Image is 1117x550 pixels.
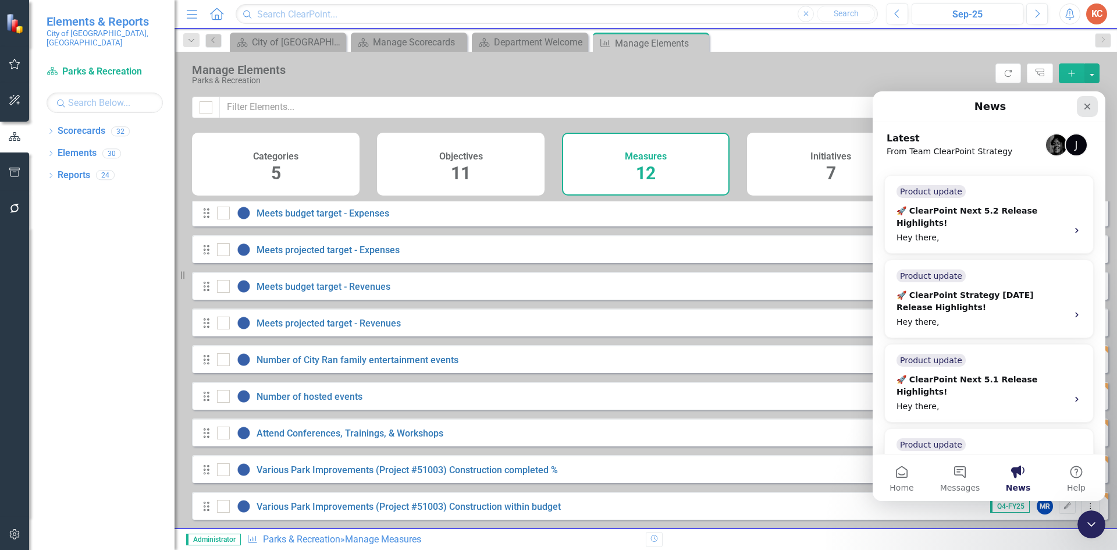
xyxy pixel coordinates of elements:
[257,318,401,329] a: Meets projected target - Revenues
[354,35,464,49] a: Manage Scorecards
[5,12,27,34] img: ClearPoint Strategy
[257,391,362,402] a: Number of hosted events
[116,363,175,410] button: News
[236,4,878,24] input: Search ClearPoint...
[47,29,163,48] small: City of [GEOGRAPHIC_DATA], [GEOGRAPHIC_DATA]
[58,363,116,410] button: Messages
[237,499,251,513] img: No data
[192,76,990,85] div: Parks & Recreation
[253,151,298,162] h4: Categories
[373,35,464,49] div: Manage Scorecards
[916,8,1019,22] div: Sep-25
[439,151,483,162] h4: Objectives
[834,9,859,18] span: Search
[1037,498,1053,514] div: MR
[475,35,585,49] a: Department Welcome
[252,35,343,49] div: City of [GEOGRAPHIC_DATA]
[102,148,121,158] div: 30
[257,208,389,219] a: Meets budget target - Expenses
[192,63,990,76] div: Manage Elements
[175,363,233,410] button: Help
[237,463,251,477] img: No data
[494,35,585,49] div: Department Welcome
[636,163,656,183] span: 12
[237,206,251,220] img: No data
[263,534,340,545] a: Parks & Recreation
[257,281,390,292] a: Meets budget target - Revenues
[47,65,163,79] a: Parks & Recreation
[237,243,251,257] img: No data
[817,6,875,22] button: Search
[133,392,158,400] span: News
[826,163,836,183] span: 7
[237,426,251,440] img: No data
[237,279,251,293] img: No data
[219,97,1009,118] input: Filter Elements...
[271,163,281,183] span: 5
[257,244,400,256] a: Meets projected target - Expenses
[247,533,637,547] div: » Manage Measures
[233,35,343,49] a: City of [GEOGRAPHIC_DATA]
[186,534,241,545] span: Administrator
[194,392,213,400] span: Help
[257,354,458,366] a: Number of City Ran family entertainment events
[990,500,1030,513] span: Q4-FY25
[451,163,471,183] span: 11
[12,337,221,416] div: Product update
[873,91,1105,501] iframe: Intercom live chat
[47,93,163,113] input: Search Below...
[912,3,1023,24] button: Sep-25
[67,392,108,400] span: Messages
[257,501,561,512] a: Various Park Improvements (Project #51003) Construction within budget
[237,389,251,403] img: No data
[1086,3,1107,24] button: KC
[58,125,105,138] a: Scorecards
[810,151,851,162] h4: Initiatives
[237,353,251,367] img: No data
[47,15,163,29] span: Elements & Reports
[257,464,558,476] a: Various Park Improvements (Project #51003) Construction completed %
[58,147,97,160] a: Elements
[625,151,667,162] h4: Measures
[24,347,93,360] div: Product update
[96,171,115,180] div: 24
[1077,510,1105,538] iframe: Intercom live chat
[237,316,251,330] img: No data
[17,392,41,400] span: Home
[58,169,90,182] a: Reports
[615,36,706,51] div: Manage Elements
[111,126,130,136] div: 32
[257,428,443,439] a: Attend Conferences, Trainings, & Workshops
